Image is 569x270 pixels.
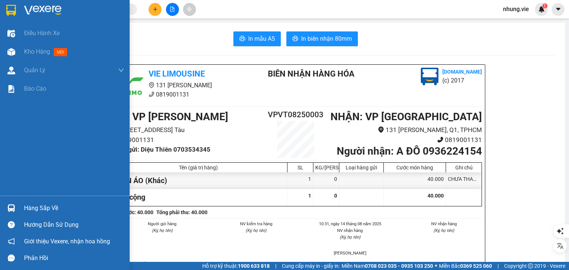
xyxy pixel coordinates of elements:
[109,135,264,145] li: 0819001131
[183,3,196,16] button: aim
[442,69,482,75] b: [DOMAIN_NAME]
[233,31,281,46] button: printerIn mẫu A5
[538,6,545,13] img: icon-new-feature
[246,228,266,233] i: (Ký, họ tên)
[542,3,548,9] sup: 1
[149,91,154,97] span: phone
[24,28,60,38] span: Điều hành xe
[292,36,298,43] span: printer
[433,228,454,233] i: (Ký, họ tên)
[308,193,311,199] span: 1
[315,165,337,171] div: KG/[PERSON_NAME]
[152,228,173,233] i: (Ký, họ tên)
[287,172,313,189] div: 1
[109,125,264,135] li: [STREET_ADDRESS] Tàu
[312,227,388,234] li: NV nhận hàng
[24,237,110,246] span: Giới thiệu Vexere, nhận hoa hồng
[124,220,200,227] li: Người gửi hàng
[378,126,384,133] span: environment
[6,5,16,16] img: logo-vxr
[552,3,565,16] button: caret-down
[7,85,15,93] img: solution-icon
[427,193,444,199] span: 40.000
[187,7,192,12] span: aim
[327,125,482,135] li: 131 [PERSON_NAME], Q1, TPHCM
[275,262,276,270] span: |
[109,260,482,267] div: Quy định nhận/gửi hàng :
[24,84,46,93] span: Báo cáo
[7,48,15,56] img: warehouse-icon
[460,263,492,269] strong: 0369 525 060
[312,220,388,227] li: 10:31, ngày 14 tháng 08 năm 2025
[497,4,535,14] span: nhung.vie
[301,34,352,43] span: In biên nhận 80mm
[268,69,355,78] b: Biên nhận hàng hóa
[442,76,482,85] li: (c) 2017
[8,221,15,228] span: question-circle
[109,111,228,123] b: GỬI : VP [PERSON_NAME]
[110,172,287,189] div: QUẦN ÁO (Khác)
[149,82,154,88] span: environment
[24,203,124,214] div: Hàng sắp về
[24,48,50,55] span: Kho hàng
[448,165,480,171] div: Ghi chú
[109,146,210,153] b: Người gửi : Diệu Thiên 0703534345
[282,262,340,270] span: Cung cấp máy in - giấy in:
[218,220,295,227] li: NV kiểm tra hàng
[7,204,15,212] img: warehouse-icon
[24,253,124,264] div: Phản hồi
[386,165,444,171] div: Cước món hàng
[8,254,15,261] span: message
[555,6,562,13] span: caret-down
[264,109,327,121] h2: VPVT08250003
[498,262,499,270] span: |
[153,7,158,12] span: plus
[334,193,337,199] span: 0
[24,219,124,230] div: Hướng dẫn sử dụng
[112,165,285,171] div: Tên (giá trị hàng)
[109,81,247,90] li: 131 [PERSON_NAME]
[109,209,153,215] b: Chưa cước : 40.000
[8,238,15,245] span: notification
[7,67,15,74] img: warehouse-icon
[109,90,247,99] li: 0819001131
[248,34,275,43] span: In mẫu A5
[341,165,382,171] div: Loại hàng gửi
[365,263,433,269] strong: 0708 023 035 - 0935 103 250
[435,264,437,267] span: ⚪️
[437,136,443,143] span: phone
[156,209,207,215] b: Tổng phải thu: 40.000
[313,172,339,189] div: 0
[24,65,45,75] span: Quản Lý
[330,111,482,123] b: NHẬN : VP [GEOGRAPHIC_DATA]
[239,36,245,43] span: printer
[421,68,439,85] img: logo.jpg
[289,165,311,171] div: SL
[202,262,270,270] span: Hỗ trợ kỹ thuật:
[446,172,482,189] div: CHƯA THANH TOÁN
[327,135,482,145] li: 0819001131
[439,262,492,270] span: Miền Bắc
[54,48,67,56] span: mới
[384,172,446,189] div: 40.000
[286,31,358,46] button: printerIn biên nhận 80mm
[312,250,388,256] li: [PERSON_NAME]
[149,69,205,78] b: Vie Limousine
[337,145,482,157] b: Người nhận : A ĐÔ 0936224154
[118,67,124,73] span: down
[7,30,15,37] img: warehouse-icon
[543,3,546,9] span: 1
[340,234,360,240] i: (Ký, họ tên)
[170,7,175,12] span: file-add
[238,263,270,269] strong: 1900 633 818
[528,263,533,269] span: copyright
[149,3,162,16] button: plus
[342,262,433,270] span: Miền Nam
[166,3,179,16] button: file-add
[406,220,482,227] li: NV nhận hàng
